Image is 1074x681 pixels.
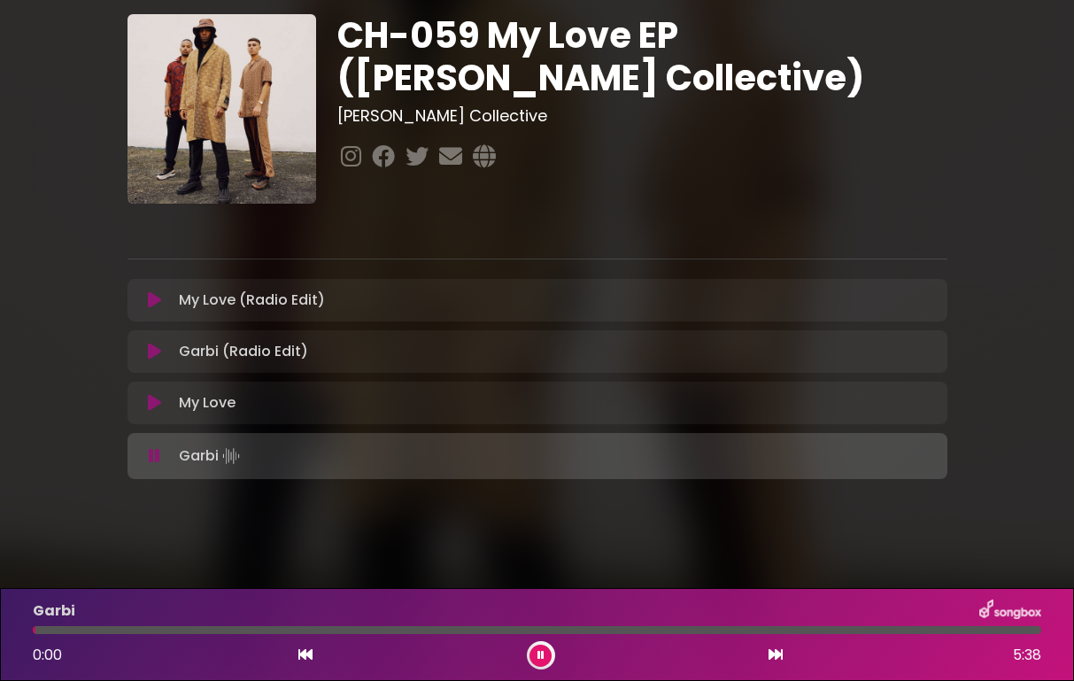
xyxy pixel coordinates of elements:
h3: [PERSON_NAME] Collective [337,106,947,126]
p: Garbi [179,444,243,468]
h1: CH-059 My Love EP ([PERSON_NAME] Collective) [337,14,947,99]
p: Garbi (Radio Edit) [179,341,308,362]
p: My Love [179,392,236,414]
img: eyMlIEyiRwCm6XEr8aaV [127,14,317,204]
p: My Love (Radio Edit) [179,290,325,311]
img: waveform4.gif [219,444,243,468]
